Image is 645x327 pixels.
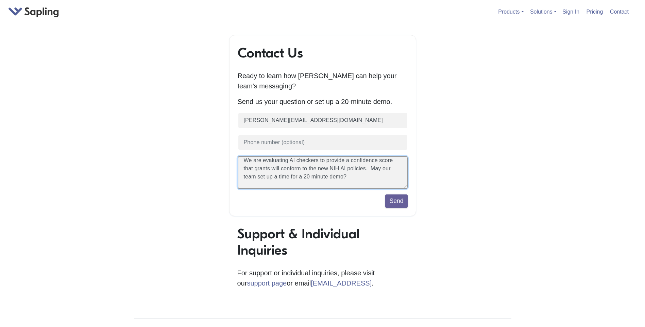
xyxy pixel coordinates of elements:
[385,194,407,207] button: Send
[498,9,524,15] a: Products
[247,279,287,287] a: support page
[238,112,408,129] input: Business email (required)
[607,6,631,17] a: Contact
[584,6,606,17] a: Pricing
[237,226,408,258] h1: Support & Individual Inquiries
[238,134,408,151] input: Phone number (optional)
[530,9,557,15] a: Solutions
[237,268,408,288] p: For support or individual inquiries, please visit our or email .
[238,71,408,91] p: Ready to learn how [PERSON_NAME] can help your team's messaging?
[238,45,408,61] h1: Contact Us
[560,6,582,17] a: Sign In
[238,97,408,107] p: Send us your question or set up a 20-minute demo.
[311,279,372,287] a: [EMAIL_ADDRESS]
